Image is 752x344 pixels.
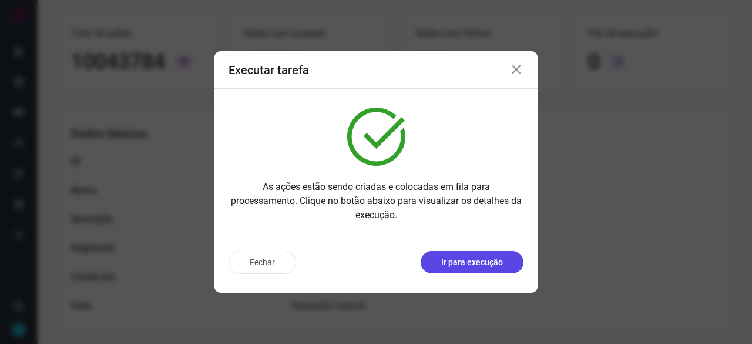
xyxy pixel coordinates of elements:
[421,251,523,273] button: Ir para execução
[441,256,503,269] p: Ir para execução
[229,180,523,222] p: As ações estão sendo criadas e colocadas em fila para processamento. Clique no botão abaixo para ...
[347,108,405,166] img: verified.svg
[229,63,309,77] h3: Executar tarefa
[229,251,296,274] button: Fechar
